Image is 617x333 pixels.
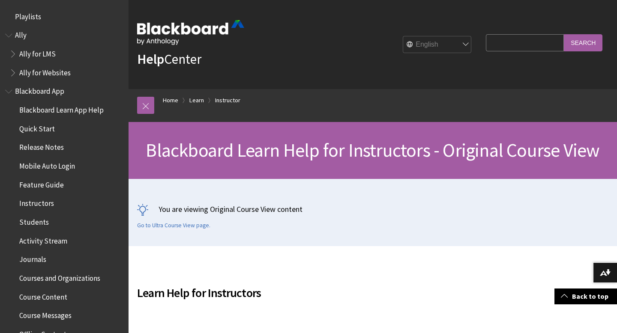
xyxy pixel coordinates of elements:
[19,47,56,58] span: Ally for LMS
[564,34,602,51] input: Search
[19,140,64,152] span: Release Notes
[5,9,123,24] nav: Book outline for Playlists
[15,9,41,21] span: Playlists
[5,28,123,80] nav: Book outline for Anthology Ally Help
[19,65,71,77] span: Ally for Websites
[19,271,100,282] span: Courses and Organizations
[137,204,608,214] p: You are viewing Original Course View content
[137,51,201,68] a: HelpCenter
[19,103,104,114] span: Blackboard Learn App Help
[15,28,27,40] span: Ally
[15,84,64,96] span: Blackboard App
[19,159,75,170] span: Mobile Auto Login
[403,36,472,54] select: Site Language Selector
[137,20,244,45] img: Blackboard by Anthology
[19,122,55,133] span: Quick Start
[19,215,49,226] span: Students
[215,95,240,106] a: Instructor
[19,253,46,264] span: Journals
[19,196,54,208] span: Instructors
[19,234,67,245] span: Activity Stream
[19,309,72,320] span: Course Messages
[554,288,617,304] a: Back to top
[163,95,178,106] a: Home
[146,138,599,162] span: Blackboard Learn Help for Instructors - Original Course View
[137,284,482,302] span: Learn Help for Instructors
[19,178,64,189] span: Feature Guide
[137,222,210,229] a: Go to Ultra Course View page.
[19,290,67,301] span: Course Content
[137,51,164,68] strong: Help
[189,95,204,106] a: Learn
